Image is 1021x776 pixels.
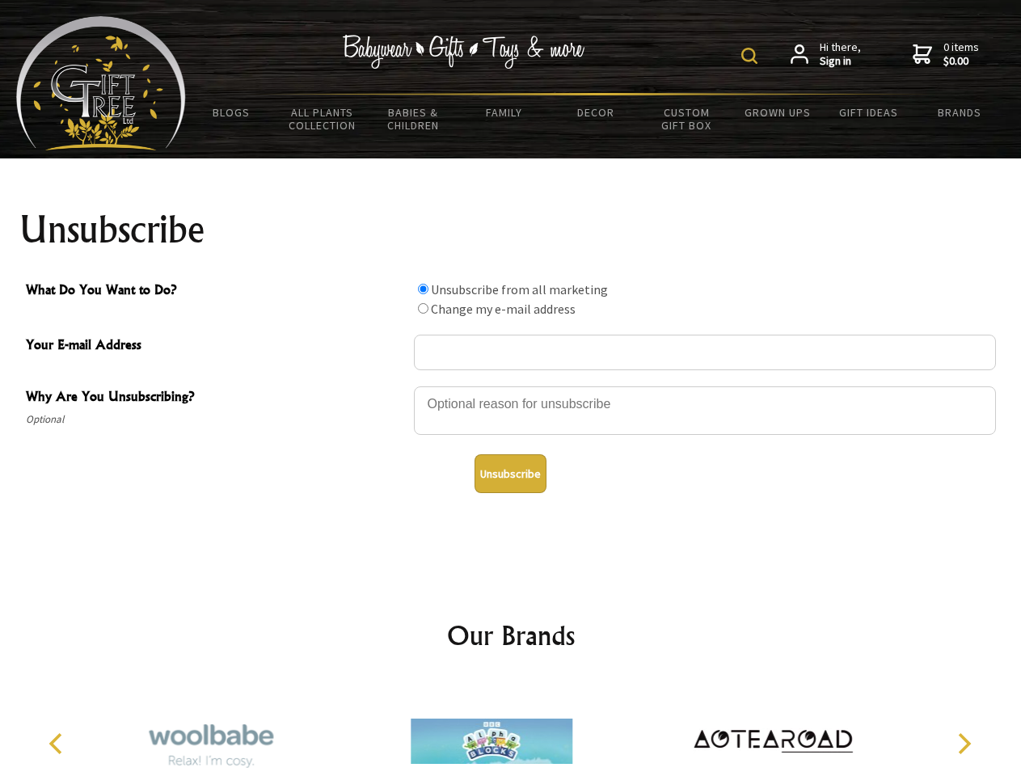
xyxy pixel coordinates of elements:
[414,386,996,435] textarea: Why Are You Unsubscribing?
[368,95,459,142] a: Babies & Children
[641,95,732,142] a: Custom Gift Box
[820,40,861,69] span: Hi there,
[820,54,861,69] strong: Sign in
[946,726,981,761] button: Next
[26,280,406,303] span: What Do You Want to Do?
[19,210,1002,249] h1: Unsubscribe
[277,95,369,142] a: All Plants Collection
[414,335,996,370] input: Your E-mail Address
[732,95,823,129] a: Grown Ups
[459,95,551,129] a: Family
[943,54,979,69] strong: $0.00
[913,40,979,69] a: 0 items$0.00
[431,301,576,317] label: Change my e-mail address
[823,95,914,129] a: Gift Ideas
[550,95,641,129] a: Decor
[943,40,979,69] span: 0 items
[40,726,76,761] button: Previous
[32,616,989,655] h2: Our Brands
[186,95,277,129] a: BLOGS
[343,35,585,69] img: Babywear - Gifts - Toys & more
[914,95,1006,129] a: Brands
[26,335,406,358] span: Your E-mail Address
[26,410,406,429] span: Optional
[741,48,757,64] img: product search
[16,16,186,150] img: Babyware - Gifts - Toys and more...
[418,303,428,314] input: What Do You Want to Do?
[475,454,546,493] button: Unsubscribe
[791,40,861,69] a: Hi there,Sign in
[418,284,428,294] input: What Do You Want to Do?
[431,281,608,297] label: Unsubscribe from all marketing
[26,386,406,410] span: Why Are You Unsubscribing?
